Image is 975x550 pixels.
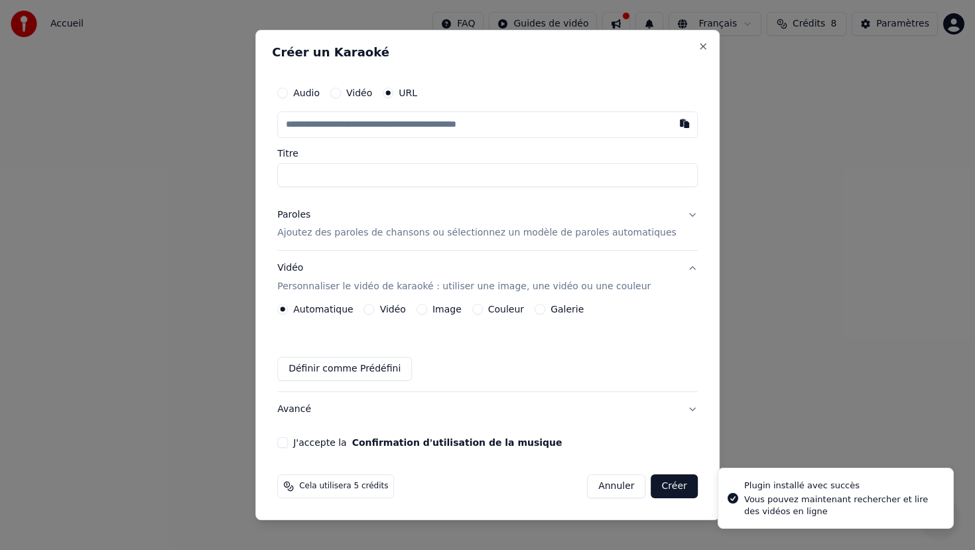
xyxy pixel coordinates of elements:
button: Annuler [587,474,645,498]
button: VidéoPersonnaliser le vidéo de karaoké : utiliser une image, une vidéo ou une couleur [277,251,698,305]
label: Image [432,305,462,314]
div: VidéoPersonnaliser le vidéo de karaoké : utiliser une image, une vidéo ou une couleur [277,304,698,391]
button: Avancé [277,392,698,427]
label: Audio [293,88,320,98]
label: Titre [277,149,698,158]
label: URL [399,88,417,98]
label: Couleur [488,305,524,314]
label: Galerie [551,305,584,314]
label: Vidéo [346,88,372,98]
span: Cela utilisera 5 crédits [299,481,388,492]
div: Paroles [277,208,310,222]
label: Automatique [293,305,353,314]
button: Créer [651,474,698,498]
div: Vidéo [277,262,651,294]
button: Définir comme Prédéfini [277,357,412,381]
p: Personnaliser le vidéo de karaoké : utiliser une image, une vidéo ou une couleur [277,280,651,293]
label: J'accepte la [293,438,562,447]
label: Vidéo [380,305,406,314]
button: ParolesAjoutez des paroles de chansons ou sélectionnez un modèle de paroles automatiques [277,198,698,251]
button: J'accepte la [352,438,562,447]
h2: Créer un Karaoké [272,46,703,58]
p: Ajoutez des paroles de chansons ou sélectionnez un modèle de paroles automatiques [277,227,677,240]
